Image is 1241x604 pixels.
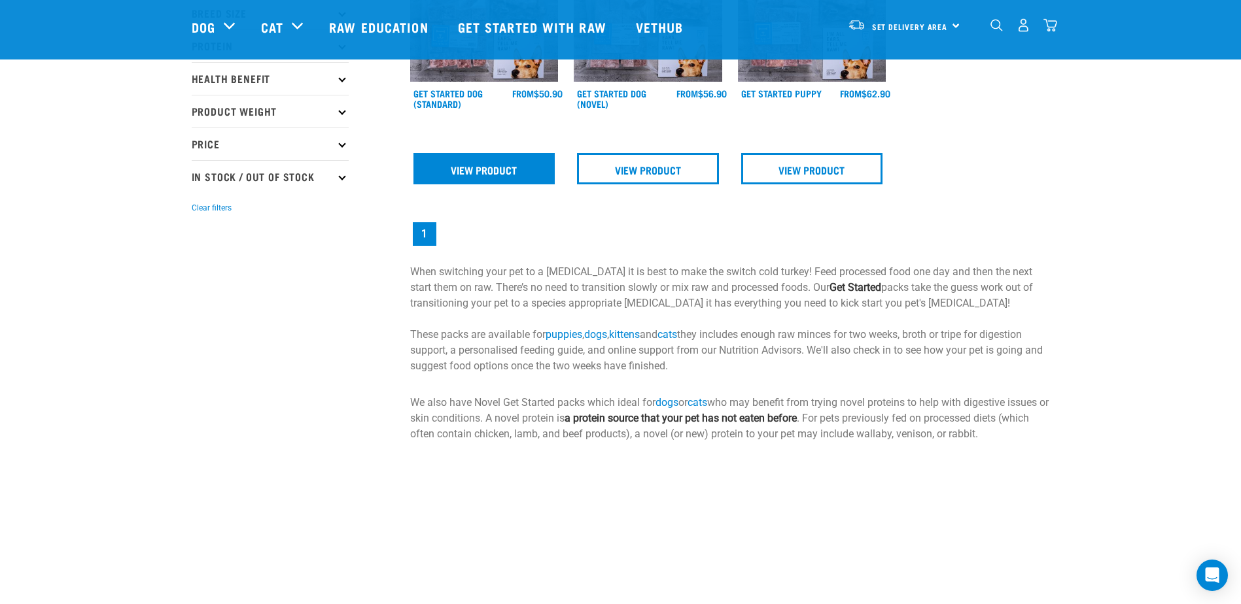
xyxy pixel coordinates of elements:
[316,1,444,53] a: Raw Education
[840,88,890,99] div: $62.90
[192,17,215,37] a: Dog
[1197,560,1228,591] div: Open Intercom Messenger
[192,160,349,193] p: In Stock / Out Of Stock
[840,91,862,95] span: FROM
[413,91,483,106] a: Get Started Dog (Standard)
[1017,18,1030,32] img: user.png
[410,264,1050,374] p: When switching your pet to a [MEDICAL_DATA] it is best to make the switch cold turkey! Feed proce...
[848,19,865,31] img: van-moving.png
[577,153,719,184] a: View Product
[565,412,797,424] strong: a protein source that your pet has not eaten before
[192,62,349,95] p: Health Benefit
[410,395,1050,442] p: We also have Novel Get Started packs which ideal for or who may benefit from trying novel protein...
[512,88,563,99] div: $50.90
[657,328,677,341] a: cats
[990,19,1003,31] img: home-icon-1@2x.png
[584,328,607,341] a: dogs
[192,127,349,160] p: Price
[1043,18,1057,32] img: home-icon@2x.png
[192,95,349,127] p: Product Weight
[623,1,700,53] a: Vethub
[192,202,232,214] button: Clear filters
[577,91,646,106] a: Get Started Dog (Novel)
[741,153,883,184] a: View Product
[741,91,822,95] a: Get Started Puppy
[261,17,283,37] a: Cat
[676,88,727,99] div: $56.90
[655,396,678,409] a: dogs
[410,220,1050,248] nav: pagination
[688,396,707,409] a: cats
[413,222,436,246] a: Page 1
[609,328,640,341] a: kittens
[512,91,534,95] span: FROM
[676,91,698,95] span: FROM
[830,281,881,294] strong: Get Started
[546,328,582,341] a: puppies
[445,1,623,53] a: Get started with Raw
[872,24,948,29] span: Set Delivery Area
[413,153,555,184] a: View Product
